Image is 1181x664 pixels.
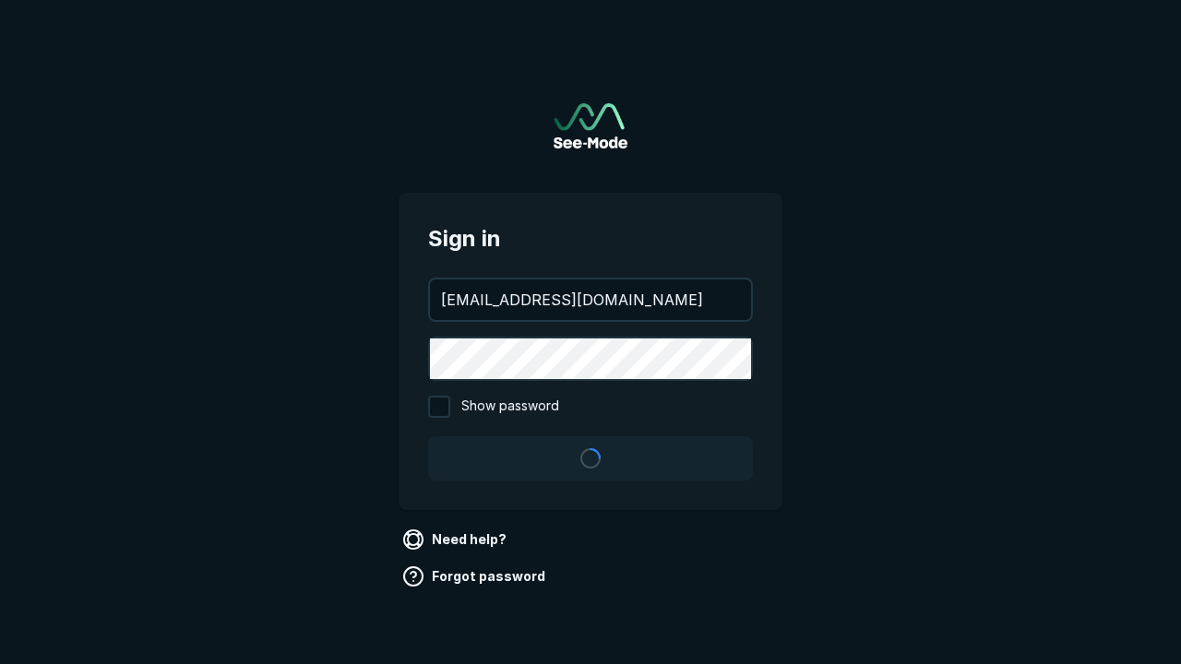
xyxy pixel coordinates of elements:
input: your@email.com [430,279,751,320]
a: Go to sign in [554,103,627,148]
span: Sign in [428,222,753,255]
a: Need help? [399,525,514,554]
img: See-Mode Logo [554,103,627,148]
span: Show password [461,396,559,418]
a: Forgot password [399,562,553,591]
